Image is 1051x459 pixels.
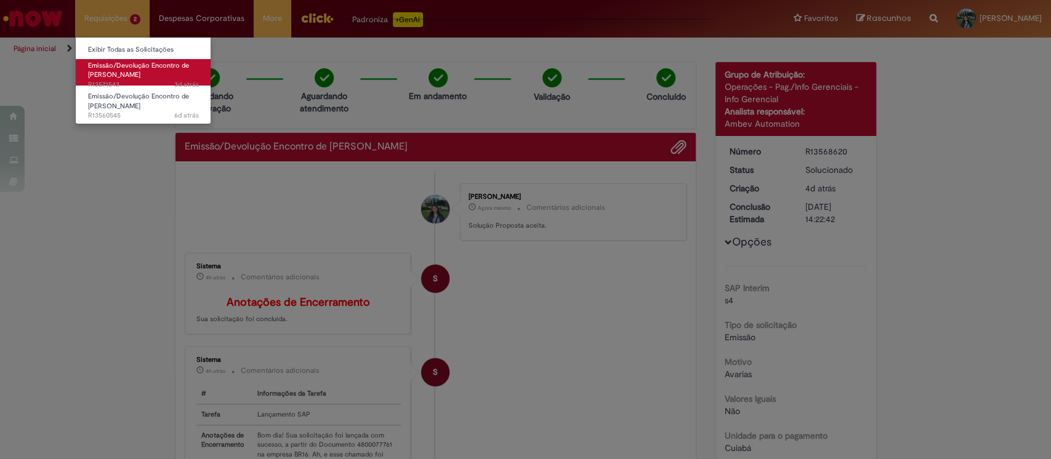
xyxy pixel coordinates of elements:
span: Emissão/Devolução Encontro de [PERSON_NAME] [88,61,189,80]
a: Aberto R13571543 : Emissão/Devolução Encontro de Contas Fornecedor [76,59,211,86]
time: 26/09/2025 16:20:05 [174,80,199,89]
span: R13571543 [88,80,199,90]
span: 3d atrás [174,80,199,89]
a: Aberto R13560545 : Emissão/Devolução Encontro de Contas Fornecedor [76,90,211,116]
time: 23/09/2025 17:12:03 [174,111,199,120]
span: Emissão/Devolução Encontro de [PERSON_NAME] [88,92,189,111]
ul: Requisições [75,37,211,124]
span: 6d atrás [174,111,199,120]
a: Exibir Todas as Solicitações [76,43,211,57]
span: R13560545 [88,111,199,121]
